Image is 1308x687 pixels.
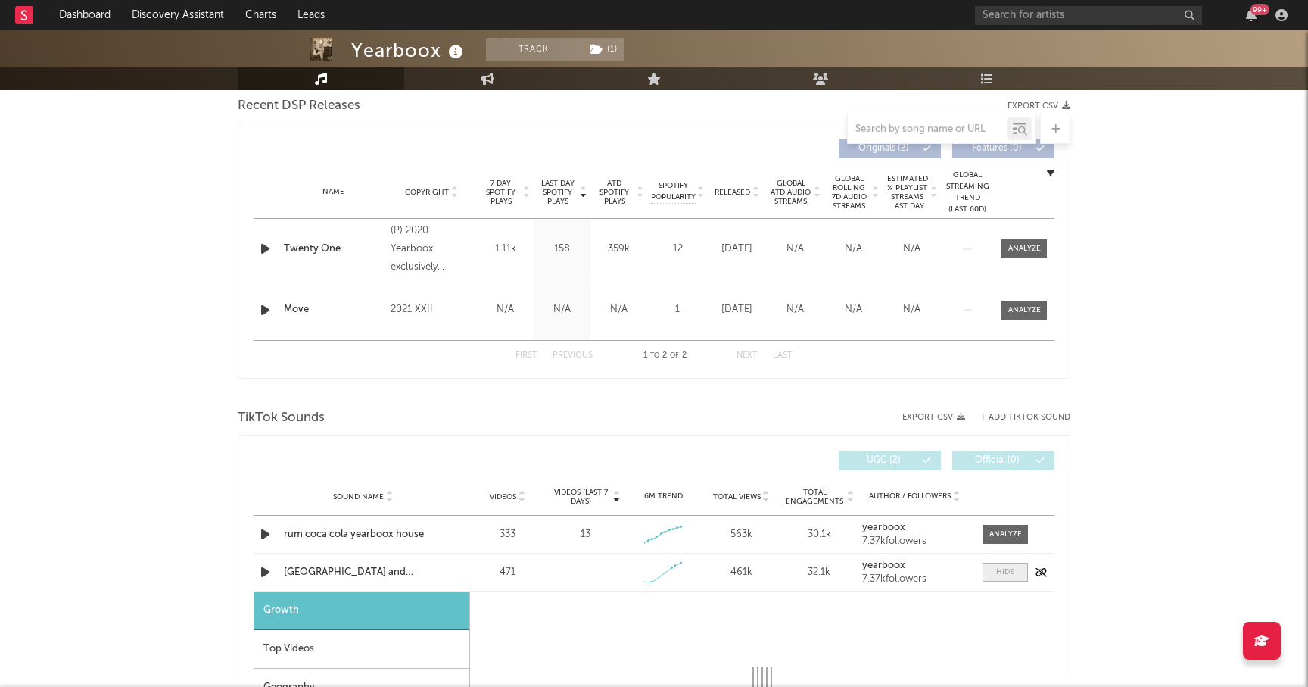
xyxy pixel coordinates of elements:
[391,301,473,319] div: 2021 XXII
[594,179,634,206] span: ATD Spotify Plays
[238,409,325,427] span: TikTok Sounds
[1007,101,1070,111] button: Export CSV
[862,574,967,585] div: 7.37k followers
[581,38,625,61] span: ( 1 )
[952,451,1054,470] button: Official(0)
[351,38,467,63] div: Yearboox
[481,302,530,317] div: N/A
[828,242,879,257] div: N/A
[712,242,762,257] div: [DATE]
[594,302,643,317] div: N/A
[594,242,643,257] div: 359k
[284,302,383,317] a: Move
[712,302,762,317] div: [DATE]
[628,491,699,502] div: 6M Trend
[472,565,543,580] div: 471
[849,144,918,153] span: Originals ( 2 )
[651,302,704,317] div: 1
[839,139,941,158] button: Originals(2)
[537,179,578,206] span: Last Day Spotify Plays
[284,242,383,257] a: Twenty One
[472,527,543,542] div: 333
[862,536,967,547] div: 7.37k followers
[862,561,967,571] a: yearboox
[770,179,811,206] span: Global ATD Audio Streams
[773,351,793,360] button: Last
[784,488,846,506] span: Total Engagements
[737,351,758,360] button: Next
[965,414,1070,422] button: + Add TikTok Sound
[713,492,761,501] span: Total Views
[481,242,530,257] div: 1.11k
[537,242,587,257] div: 158
[651,180,696,203] span: Spotify Popularity
[839,451,941,470] button: UGC(2)
[670,352,679,359] span: of
[715,188,750,197] span: Released
[1246,9,1257,21] button: 99+
[975,6,1202,25] input: Search for artists
[784,565,855,580] div: 32.1k
[623,347,706,365] div: 1 2 2
[490,492,516,501] span: Videos
[254,630,469,669] div: Top Videos
[486,38,581,61] button: Track
[405,188,449,197] span: Copyright
[706,565,777,580] div: 461k
[581,38,624,61] button: (1)
[828,302,879,317] div: N/A
[1250,4,1269,15] div: 99 +
[770,242,821,257] div: N/A
[862,561,905,570] strong: yearboox
[581,527,590,542] div: 13
[980,414,1070,422] button: + Add TikTok Sound
[886,302,937,317] div: N/A
[770,302,821,317] div: N/A
[828,174,870,211] span: Global Rolling 7D Audio Streams
[284,565,442,580] a: [GEOGRAPHIC_DATA] and [GEOGRAPHIC_DATA]
[902,413,965,422] button: Export CSV
[650,352,659,359] span: to
[849,456,918,465] span: UGC ( 2 )
[862,523,905,532] strong: yearboox
[238,97,360,115] span: Recent DSP Releases
[254,592,469,630] div: Growth
[784,527,855,542] div: 30.1k
[550,488,612,506] span: Videos (last 7 days)
[515,351,537,360] button: First
[848,123,1007,136] input: Search by song name or URL
[651,242,704,257] div: 12
[869,492,951,501] span: Author / Followers
[706,527,777,542] div: 563k
[962,144,1032,153] span: Features ( 0 )
[284,186,383,198] div: Name
[945,170,990,215] div: Global Streaming Trend (Last 60D)
[962,456,1032,465] span: Official ( 0 )
[862,523,967,533] a: yearboox
[537,302,587,317] div: N/A
[553,351,593,360] button: Previous
[284,527,442,542] a: rum coca cola yearboox house
[886,242,937,257] div: N/A
[886,174,928,211] span: Estimated % Playlist Streams Last Day
[952,139,1054,158] button: Features(0)
[333,492,384,501] span: Sound Name
[391,222,473,276] div: (P) 2020 Yearboox exclusively licensed to Sony Music Entertainment Netherlands B.V.
[481,179,521,206] span: 7 Day Spotify Plays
